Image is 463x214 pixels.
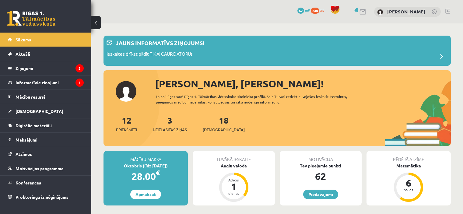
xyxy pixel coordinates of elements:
a: 3Neizlasītās ziņas [153,115,187,133]
a: 18[DEMOGRAPHIC_DATA] [203,115,245,133]
a: Mācību resursi [8,90,84,104]
a: Informatīvie ziņojumi1 [8,75,84,89]
legend: Ziņojumi [16,61,84,75]
span: Proktoringa izmēģinājums [16,194,68,200]
a: Motivācijas programma [8,161,84,175]
span: Konferences [16,180,41,185]
a: [PERSON_NAME] [387,9,425,15]
a: Apmaksāt [130,190,161,199]
span: xp [320,8,324,12]
div: Tev pieejamie punkti [280,163,362,169]
a: Jauns informatīvs ziņojums! Ieskaites drīkst pildīt TIKAI CAUR DATORU! [107,39,448,63]
div: Oktobris (līdz [DATE]) [103,163,188,169]
span: 248 [311,8,319,14]
div: Pēdējā atzīme [367,151,451,163]
span: Neizlasītās ziņas [153,127,187,133]
div: Mācību maksa [103,151,188,163]
span: mP [305,8,310,12]
div: Matemātika [367,163,451,169]
span: Motivācijas programma [16,166,64,171]
div: balles [399,188,418,191]
a: 248 xp [311,8,327,12]
a: Maksājumi [8,133,84,147]
a: Rīgas 1. Tālmācības vidusskola [7,11,55,26]
span: Priekšmeti [116,127,137,133]
div: Laipni lūgts savā Rīgas 1. Tālmācības vidusskolas skolnieka profilā. Šeit Tu vari redzēt tuvojošo... [156,94,364,105]
span: € [156,168,160,177]
p: Ieskaites drīkst pildīt TIKAI CAUR DATORU! [107,51,192,59]
a: Ziņojumi3 [8,61,84,75]
a: Piedāvājumi [303,190,338,199]
div: dienas [225,191,243,195]
a: Aktuāli [8,47,84,61]
img: Kristīne Saulīte [377,9,383,15]
div: Atlicis [225,178,243,182]
div: 1 [225,182,243,191]
span: 62 [297,8,304,14]
p: Jauns informatīvs ziņojums! [116,39,204,47]
div: [PERSON_NAME], [PERSON_NAME]! [155,76,451,91]
span: [DEMOGRAPHIC_DATA] [203,127,245,133]
a: Proktoringa izmēģinājums [8,190,84,204]
a: 62 mP [297,8,310,12]
span: Mācību resursi [16,94,45,100]
a: [DEMOGRAPHIC_DATA] [8,104,84,118]
span: Sākums [16,37,31,42]
div: Angļu valoda [193,163,275,169]
span: Aktuāli [16,51,30,57]
a: Atzīmes [8,147,84,161]
legend: Informatīvie ziņojumi [16,75,84,89]
span: Digitālie materiāli [16,123,52,128]
div: Tuvākā ieskaite [193,151,275,163]
div: 6 [399,178,418,188]
a: Matemātika 6 balles [367,163,451,203]
a: Digitālie materiāli [8,118,84,132]
span: [DEMOGRAPHIC_DATA] [16,108,63,114]
a: Angļu valoda Atlicis 1 dienas [193,163,275,203]
div: 62 [280,169,362,184]
div: Motivācija [280,151,362,163]
span: Atzīmes [16,151,32,157]
i: 3 [75,64,84,72]
a: Konferences [8,176,84,190]
a: 12Priekšmeti [116,115,137,133]
div: 28.00 [103,169,188,184]
a: Sākums [8,33,84,47]
legend: Maksājumi [16,133,84,147]
i: 1 [75,79,84,87]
